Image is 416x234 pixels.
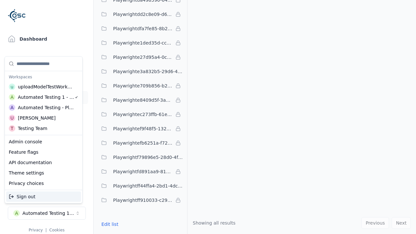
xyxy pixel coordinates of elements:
div: u [9,84,15,90]
div: Theme settings [6,168,81,178]
div: Automated Testing 1 - Playwright [18,94,74,100]
div: Feature flags [6,147,81,157]
div: Suggestions [5,135,82,190]
div: Suggestions [5,190,82,203]
div: Testing Team [18,125,47,132]
div: [PERSON_NAME] [18,115,56,121]
div: Sign out [6,191,81,202]
div: T [9,125,15,132]
div: Privacy choices [6,178,81,188]
div: A [9,94,15,100]
div: Automated Testing - Playwright [18,104,74,111]
div: Workspaces [6,72,81,82]
div: API documentation [6,157,81,168]
div: Suggestions [5,57,82,135]
div: A [9,104,15,111]
div: U [9,115,15,121]
div: Admin console [6,136,81,147]
div: uploadModelTestWorkspace [18,84,74,90]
